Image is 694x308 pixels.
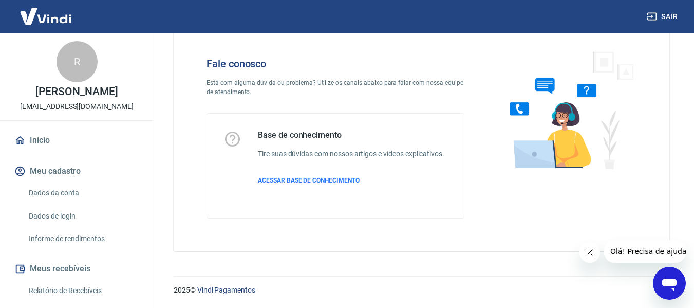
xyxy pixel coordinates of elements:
[645,7,682,26] button: Sair
[25,183,141,204] a: Dados da conta
[258,149,444,159] h6: Tire suas dúvidas com nossos artigos e vídeos explicativos.
[35,86,118,97] p: [PERSON_NAME]
[489,41,645,178] img: Fale conosco
[653,267,686,300] iframe: Botão para abrir a janela de mensagens
[258,130,444,140] h5: Base de conhecimento
[258,177,360,184] span: ACESSAR BASE DE CONHECIMENTO
[258,176,444,185] a: ACESSAR BASE DE CONHECIMENTO
[12,258,141,280] button: Meus recebíveis
[57,41,98,82] div: R
[174,285,669,296] p: 2025 ©
[604,240,686,263] iframe: Mensagem da empresa
[6,7,86,15] span: Olá! Precisa de ajuda?
[12,160,141,183] button: Meu cadastro
[207,58,464,70] h4: Fale conosco
[25,280,141,301] a: Relatório de Recebíveis
[20,101,134,112] p: [EMAIL_ADDRESS][DOMAIN_NAME]
[25,228,141,249] a: Informe de rendimentos
[197,286,255,294] a: Vindi Pagamentos
[12,129,141,152] a: Início
[12,1,79,32] img: Vindi
[207,78,464,97] p: Está com alguma dúvida ou problema? Utilize os canais abaixo para falar com nossa equipe de atend...
[579,242,600,263] iframe: Fechar mensagem
[25,206,141,227] a: Dados de login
